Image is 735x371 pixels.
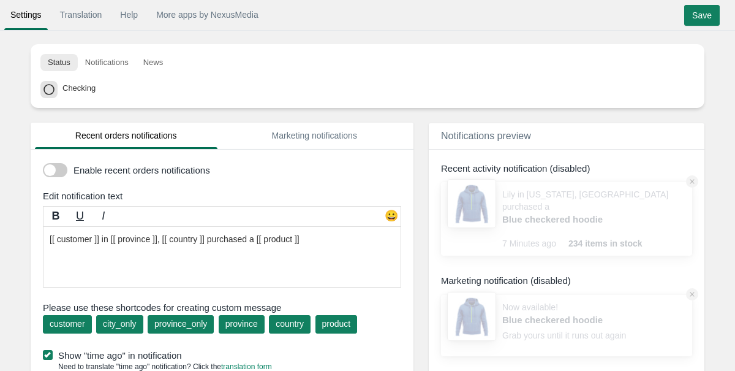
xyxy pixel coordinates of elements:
div: Now available! Grab yours until it runs out again [502,301,631,350]
b: B [52,210,60,222]
u: U [76,210,84,222]
div: Edit notification text [34,189,417,202]
button: News [136,54,171,71]
i: I [102,210,105,222]
div: product [322,318,351,330]
span: 7 Minutes ago [502,237,568,250]
a: Marketing notifications [224,123,406,149]
div: province_only [154,318,207,330]
a: More apps by NexusMedia [150,4,265,26]
label: Show "time ago" in notification [43,349,407,362]
div: city_only [103,318,136,330]
div: country [276,318,304,330]
a: Help [114,4,144,26]
img: 80x80_sample.jpg [447,179,496,228]
div: Checking [62,81,687,94]
div: Lily in [US_STATE], [GEOGRAPHIC_DATA] purchased a [502,188,686,237]
a: Translation [54,4,108,26]
textarea: [[ customer ]] in [[ province ]], [[ country ]] purchased a [[ product ]] [43,226,401,288]
a: Blue checkered hoodie [502,213,631,226]
a: translation form [221,362,272,371]
div: province [225,318,258,330]
button: Notifications [78,54,136,71]
a: Blue checkered hoodie [502,313,631,326]
div: customer [50,318,85,330]
a: Recent orders notifications [35,123,217,149]
span: Please use these shortcodes for creating custom message [43,301,401,314]
img: 80x80_sample.jpg [447,292,496,341]
span: 234 items in stock [568,237,643,250]
label: Enable recent orders notifications [73,164,398,177]
a: Settings [4,4,48,26]
button: Status [40,54,78,71]
input: Save [684,5,720,26]
div: 😀 [382,208,401,227]
span: Notifications preview [441,131,531,141]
